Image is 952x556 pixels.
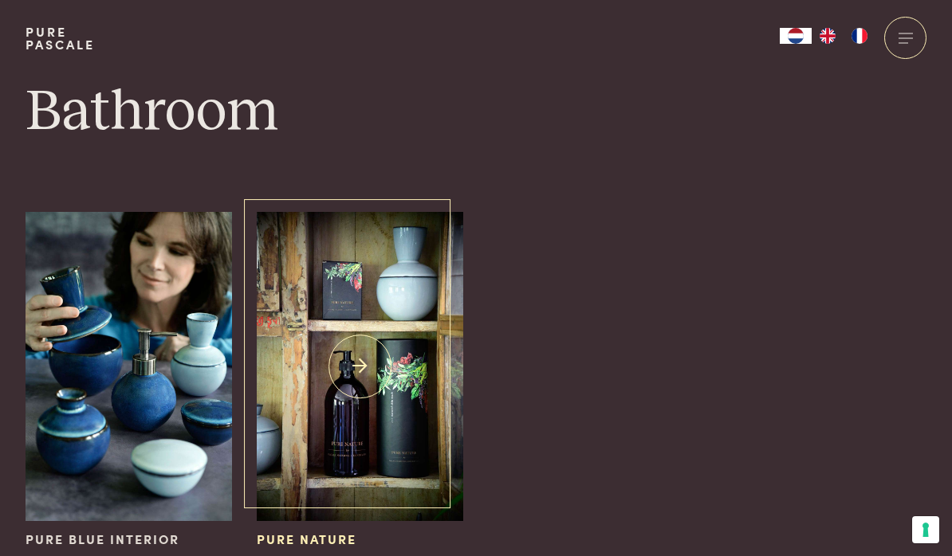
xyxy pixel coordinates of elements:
a: EN [812,28,844,44]
span: Pure Nature [257,530,356,549]
a: PurePascale [26,25,95,51]
button: Uw voorkeuren voor toestemming voor trackingtechnologieën [912,516,939,543]
div: Language [780,28,812,44]
a: Pure Nature Pure Nature [257,212,463,549]
span: Pure Blue Interior [26,530,179,549]
a: FR [844,28,875,44]
img: Pure Blue Interior [26,212,232,521]
ul: Language list [812,28,875,44]
a: Pure Blue Interior Pure Blue Interior [26,212,232,549]
img: Pure Nature [257,212,463,521]
aside: Language selected: Nederlands [780,28,875,44]
h1: Bathroom [26,76,926,148]
a: NL [780,28,812,44]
